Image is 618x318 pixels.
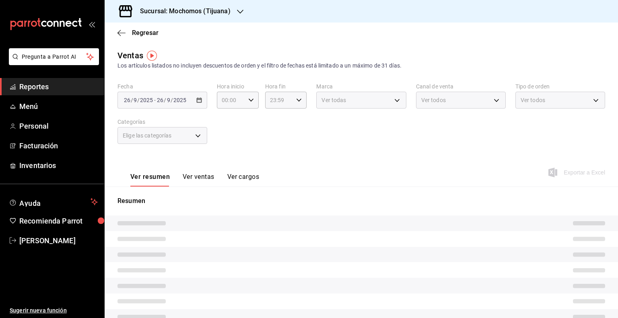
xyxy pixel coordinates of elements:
[183,173,214,187] button: Ver ventas
[140,97,153,103] input: ----
[19,101,98,112] span: Menú
[134,6,231,16] h3: Sucursal: Mochomos (Tijuana)
[124,97,131,103] input: --
[117,49,143,62] div: Ventas
[321,96,346,104] span: Ver todas
[22,53,87,61] span: Pregunta a Parrot AI
[19,81,98,92] span: Reportes
[421,96,446,104] span: Ver todos
[157,97,164,103] input: --
[117,196,605,206] p: Resumen
[117,62,605,70] div: Los artículos listados no incluyen descuentos de orden y el filtro de fechas está limitado a un m...
[227,173,260,187] button: Ver cargos
[147,51,157,61] img: Tooltip marker
[117,84,207,89] label: Fecha
[173,97,187,103] input: ----
[117,29,159,37] button: Regresar
[167,97,171,103] input: --
[217,84,259,89] label: Hora inicio
[137,97,140,103] span: /
[89,21,95,27] button: open_drawer_menu
[416,84,506,89] label: Canal de venta
[171,97,173,103] span: /
[131,97,133,103] span: /
[130,173,170,187] button: Ver resumen
[19,197,87,207] span: Ayuda
[265,84,307,89] label: Hora fin
[19,140,98,151] span: Facturación
[117,119,207,125] label: Categorías
[316,84,406,89] label: Marca
[164,97,166,103] span: /
[19,215,98,226] span: Recomienda Parrot
[10,306,98,315] span: Sugerir nueva función
[515,84,605,89] label: Tipo de orden
[19,160,98,171] span: Inventarios
[130,173,259,187] div: navigation tabs
[19,121,98,131] span: Personal
[132,29,159,37] span: Regresar
[521,96,545,104] span: Ver todos
[154,97,156,103] span: -
[19,235,98,246] span: [PERSON_NAME]
[9,48,99,65] button: Pregunta a Parrot AI
[133,97,137,103] input: --
[6,58,99,67] a: Pregunta a Parrot AI
[123,131,172,140] span: Elige las categorías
